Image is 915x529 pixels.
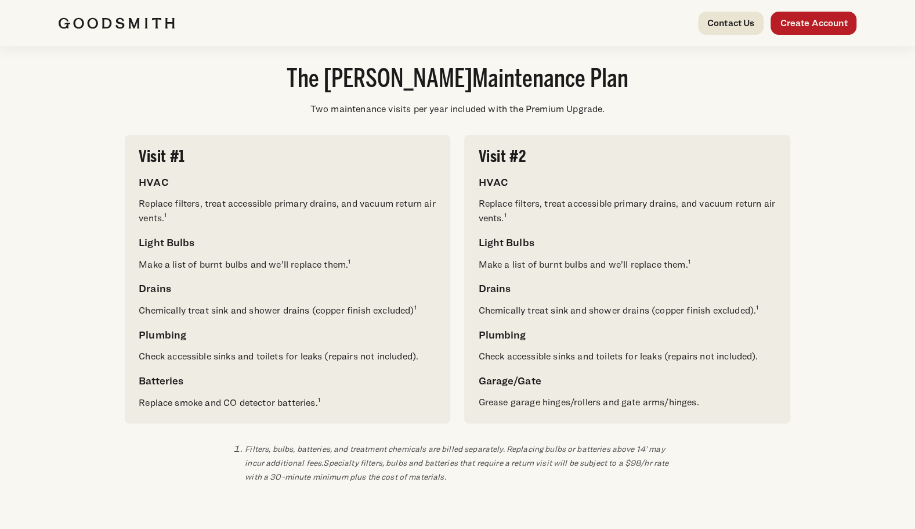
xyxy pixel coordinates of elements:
[245,458,668,481] em: Specialty filters, bulbs and batteries that require a return visit will be subject to a $98/hr ra...
[318,395,320,401] span: 1
[478,235,776,250] h4: Light Bulbs
[478,303,776,318] p: Chemically treat sink and shower drains (copper finish excluded).
[698,12,764,35] a: Contact Us
[139,350,436,364] p: Check accessible sinks and toilets for leaks (repairs not included).
[414,303,416,309] span: 1
[771,12,856,35] a: Create Account
[688,257,690,263] span: 1
[139,327,436,343] h4: Plumbing
[478,174,776,190] h4: HVAC
[348,257,350,263] span: 1
[478,149,776,165] h3: Visit #2
[139,373,436,388] h4: Batteries
[478,327,776,343] h4: Plumbing
[504,211,506,217] span: 1
[139,303,436,318] p: Chemically treat sink and shower drains (copper finish excluded)
[478,373,776,388] h4: Garage/Gate
[139,280,436,296] h4: Drains
[478,395,776,409] p: Grease garage hinges/rollers and gate arms/hinges.
[139,257,436,272] p: Make a list of burnt bulbs and we’ll replace them.
[756,303,758,309] span: 1
[478,280,776,296] h4: Drains
[59,17,175,29] img: Goodsmith
[139,174,436,190] h4: HVAC
[125,67,790,93] h2: The [PERSON_NAME] Maintenance Plan
[139,235,436,250] h4: Light Bulbs
[125,102,790,116] div: Two maintenance visits per year included with the Premium Upgrade.
[478,257,776,272] p: Make a list of burnt bulbs and we’ll replace them.
[164,211,167,217] span: 1
[139,149,436,165] h3: Visit #1
[478,197,776,225] p: Replace filters, treat accessible primary drains, and vacuum return air vents.
[139,395,436,410] p: Replace smoke and CO detector batteries.
[245,444,668,481] em: Filters, bulbs, batteries, and treatment chemicals are billed separately. Replacing bulbs or batt...
[478,350,776,364] p: Check accessible sinks and toilets for leaks (repairs not included).
[139,197,436,225] p: Replace filters, treat accessible primary drains, and vacuum return air vents.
